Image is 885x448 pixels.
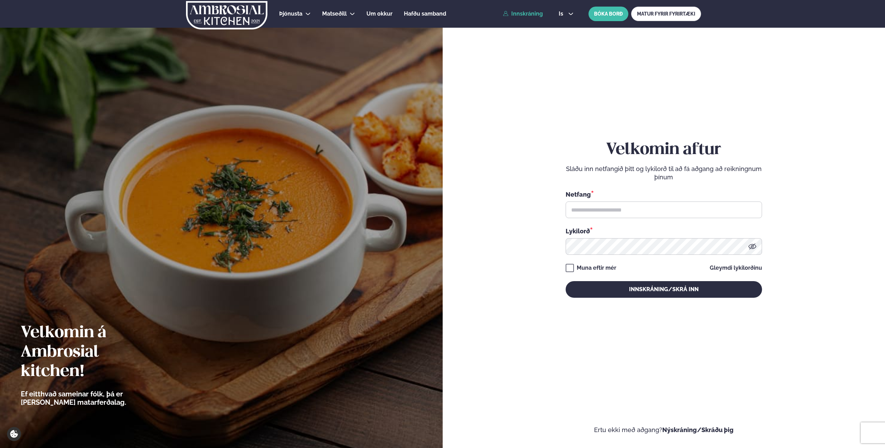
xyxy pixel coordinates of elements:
[322,10,347,17] span: Matseðill
[21,390,165,406] p: Ef eitthvað sameinar fólk, þá er [PERSON_NAME] matarferðalag.
[322,10,347,18] a: Matseðill
[366,10,392,18] a: Um okkur
[566,140,762,160] h2: Velkomin aftur
[404,10,446,17] span: Hafðu samband
[588,7,628,21] button: BÓKA BORÐ
[566,165,762,181] p: Sláðu inn netfangið þitt og lykilorð til að fá aðgang að reikningnum þínum
[279,10,302,17] span: Þjónusta
[279,10,302,18] a: Þjónusta
[631,7,701,21] a: MATUR FYRIR FYRIRTÆKI
[463,426,865,434] p: Ertu ekki með aðgang?
[366,10,392,17] span: Um okkur
[21,323,165,382] h2: Velkomin á Ambrosial kitchen!
[404,10,446,18] a: Hafðu samband
[566,281,762,298] button: Innskráning/Skrá inn
[7,427,21,441] a: Cookie settings
[559,11,565,17] span: is
[566,226,762,235] div: Lykilorð
[662,426,734,433] a: Nýskráning/Skráðu þig
[185,1,268,29] img: logo
[566,190,762,199] div: Netfang
[553,11,579,17] button: is
[503,11,543,17] a: Innskráning
[710,265,762,271] a: Gleymdi lykilorðinu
